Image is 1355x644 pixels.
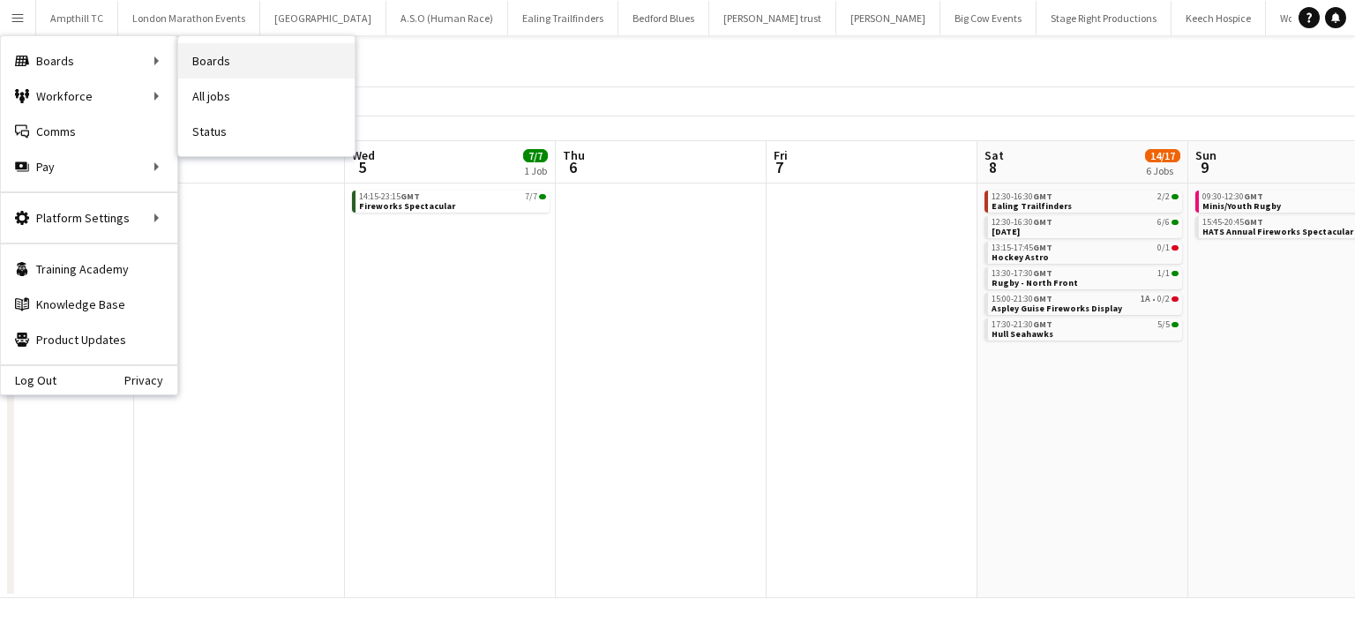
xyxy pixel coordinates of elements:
[982,157,1004,177] span: 8
[36,1,118,35] button: Ampthill TC
[1172,220,1179,225] span: 6/6
[401,191,420,202] span: GMT
[709,1,836,35] button: [PERSON_NAME] trust
[1172,194,1179,199] span: 2/2
[178,114,355,149] a: Status
[352,147,375,163] span: Wed
[940,1,1037,35] button: Big Cow Events
[1244,191,1263,202] span: GMT
[1157,218,1170,227] span: 6/6
[1172,1,1266,35] button: Keech Hospice
[539,194,546,199] span: 7/7
[118,1,260,35] button: London Marathon Events
[1033,267,1052,279] span: GMT
[1037,1,1172,35] button: Stage Right Productions
[359,191,546,211] a: 14:15-23:15GMT7/7Fireworks Spectacular
[984,318,1182,344] div: 17:30-21:30GMT5/5Hull Seahawks
[992,295,1052,303] span: 15:00-21:30
[1,322,177,357] a: Product Updates
[178,79,355,114] a: All jobs
[992,216,1179,236] a: 12:30-16:30GMT6/6[DATE]
[1157,320,1170,329] span: 5/5
[984,216,1182,242] div: 12:30-16:30GMT6/6[DATE]
[1,114,177,149] a: Comms
[563,147,585,163] span: Thu
[992,191,1179,211] a: 12:30-16:30GMT2/2Ealing Trailfinders
[1157,295,1170,303] span: 0/2
[1,287,177,322] a: Knowledge Base
[1172,322,1179,327] span: 5/5
[618,1,709,35] button: Bedford Blues
[352,191,550,216] div: 14:15-23:15GMT7/7Fireworks Spectacular
[992,267,1179,288] a: 13:30-17:30GMT1/1Rugby - North Front
[984,147,1004,163] span: Sat
[992,269,1052,278] span: 13:30-17:30
[349,157,375,177] span: 5
[1,200,177,236] div: Platform Settings
[836,1,940,35] button: [PERSON_NAME]
[1193,157,1217,177] span: 9
[984,293,1182,318] div: 15:00-21:30GMT1A•0/2Aspley Guise Fireworks Display
[1,373,56,387] a: Log Out
[1172,245,1179,251] span: 0/1
[1141,295,1150,303] span: 1A
[992,242,1179,262] a: 13:15-17:45GMT0/1Hockey Astro
[260,1,386,35] button: [GEOGRAPHIC_DATA]
[508,1,618,35] button: Ealing Trailfinders
[1,43,177,79] div: Boards
[1033,293,1052,304] span: GMT
[1033,216,1052,228] span: GMT
[525,192,537,201] span: 7/7
[992,295,1179,303] div: •
[1266,1,1337,35] button: Wolf Runs
[1202,192,1263,201] span: 09:30-12:30
[1172,271,1179,276] span: 1/1
[523,149,548,162] span: 7/7
[359,192,420,201] span: 14:15-23:15
[178,43,355,79] a: Boards
[1033,191,1052,202] span: GMT
[1146,164,1179,177] div: 6 Jobs
[1033,318,1052,330] span: GMT
[1157,243,1170,252] span: 0/1
[992,251,1049,263] span: Hockey Astro
[124,373,177,387] a: Privacy
[992,200,1072,212] span: Ealing Trailfinders
[984,191,1182,216] div: 12:30-16:30GMT2/2Ealing Trailfinders
[359,200,455,212] span: Fireworks Spectacular
[1202,218,1263,227] span: 15:45-20:45
[1157,269,1170,278] span: 1/1
[1,149,177,184] div: Pay
[1172,296,1179,302] span: 0/2
[771,157,788,177] span: 7
[774,147,788,163] span: Fri
[992,192,1052,201] span: 12:30-16:30
[992,303,1122,314] span: Aspley Guise Fireworks Display
[992,293,1179,313] a: 15:00-21:30GMT1A•0/2Aspley Guise Fireworks Display
[1145,149,1180,162] span: 14/17
[992,226,1020,237] span: Remembrance Day
[1,251,177,287] a: Training Academy
[1202,200,1281,212] span: Minis/Youth Rugby
[1244,216,1263,228] span: GMT
[992,243,1052,252] span: 13:15-17:45
[992,328,1053,340] span: Hull Seahawks
[1195,147,1217,163] span: Sun
[560,157,585,177] span: 6
[1202,226,1353,237] span: HATS Annual Fireworks Spectacular
[992,218,1052,227] span: 12:30-16:30
[1157,192,1170,201] span: 2/2
[386,1,508,35] button: A.S.O (Human Race)
[992,320,1052,329] span: 17:30-21:30
[992,318,1179,339] a: 17:30-21:30GMT5/5Hull Seahawks
[524,164,547,177] div: 1 Job
[992,277,1078,288] span: Rugby - North Front
[984,242,1182,267] div: 13:15-17:45GMT0/1Hockey Astro
[1,79,177,114] div: Workforce
[984,267,1182,293] div: 13:30-17:30GMT1/1Rugby - North Front
[1033,242,1052,253] span: GMT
